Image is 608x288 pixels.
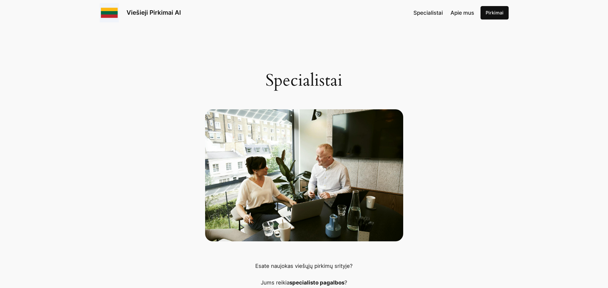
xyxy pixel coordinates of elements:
nav: Navigation [413,9,474,17]
h1: Specialistai [205,71,403,90]
: man and woman discussing and sharing ideas [205,109,403,241]
a: Specialistai [413,9,443,17]
img: Viešieji pirkimai logo [100,3,119,22]
p: Esate naujokas viešųjų pirkimų srityje? Jums reikia ? [205,262,403,287]
span: Specialistai [413,10,443,16]
span: Apie mus [450,10,474,16]
a: Pirkimai [481,6,509,19]
a: Apie mus [450,9,474,17]
strong: specialisto pagalbos [289,279,344,286]
a: Viešieji Pirkimai AI [127,9,181,16]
